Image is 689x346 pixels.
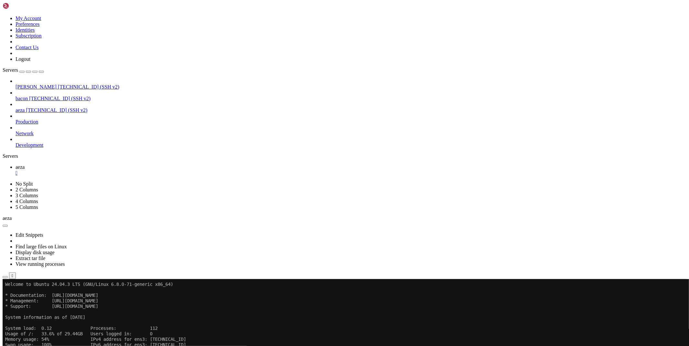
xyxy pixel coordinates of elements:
[16,164,25,170] span: aeza
[3,3,40,9] img: Shellngn
[3,14,605,19] x-row: * Documentation: [URL][DOMAIN_NAME]
[3,129,605,135] x-row: See [URL][DOMAIN_NAME] or run: sudo pro status
[3,151,605,157] x-row: root@homelyflesh:~#
[3,102,605,107] x-row: Expanded Security Maintenance for Applications is not enabled.
[3,124,605,129] x-row: Enable ESM Apps to receive additional future security updates.
[16,119,686,125] a: Production
[16,204,38,210] a: 5 Columns
[3,74,605,80] x-row: * Strictly confined Kubernetes makes edge and IoT secure. Learn how MicroK8s
[16,96,686,102] a: bacon [TECHNICAL_ID] (SSH v2)
[16,193,38,198] a: 3 Columns
[3,63,605,69] x-row: Swap usage: 100% IPv6 address for ens3: [TECHNICAL_ID]
[3,67,18,73] span: Servers
[16,164,686,176] a: aeza
[16,125,686,136] li: Network
[16,142,686,148] a: Development
[16,250,55,255] a: Display disk usage
[3,146,605,151] x-row: Last login: [DATE] from [TECHNICAL_ID]
[16,107,25,113] span: aeza
[16,170,686,176] a: 
[16,96,28,101] span: bacon
[58,84,119,90] span: [TECHNICAL_ID] (SSH v2)
[16,131,686,136] a: Network
[16,107,686,113] a: aeza [TECHNICAL_ID] (SSH v2)
[16,131,34,136] span: Network
[16,33,42,38] a: Subscription
[16,119,38,124] span: Production
[3,215,12,221] span: aeza
[16,261,65,267] a: View running processes
[3,25,605,30] x-row: * Support: [URL][DOMAIN_NAME]
[26,107,87,113] span: [TECHNICAL_ID] (SSH v2)
[16,142,43,148] span: Development
[3,91,605,96] x-row: [URL][DOMAIN_NAME]
[16,187,38,192] a: 2 Columns
[16,181,33,187] a: No Split
[3,36,605,41] x-row: System information as of [DATE]
[3,52,605,58] x-row: Usage of /: 33.6% of 29.44GB Users logged in: 0
[29,96,90,101] span: [TECHNICAL_ID] (SSH v2)
[3,153,686,159] div: Servers
[3,80,605,85] x-row: just raised the bar for easy, resilient and secure K8s cluster deployment.
[16,84,686,90] a: [PERSON_NAME] [TECHNICAL_ID] (SSH v2)
[16,84,57,90] span: [PERSON_NAME]
[16,102,686,113] li: aeza [TECHNICAL_ID] (SSH v2)
[16,27,35,33] a: Identities
[16,16,41,21] a: My Account
[16,199,38,204] a: 4 Columns
[3,19,605,25] x-row: * Management: [URL][DOMAIN_NAME]
[16,244,67,249] a: Find large files on Linux
[16,90,686,102] li: bacon [TECHNICAL_ID] (SSH v2)
[12,273,13,278] div: 
[3,113,605,118] x-row: 0 updates can be applied immediately.
[16,255,45,261] a: Extract tar file
[16,45,39,50] a: Contact Us
[3,58,605,63] x-row: Memory usage: 54% IPv4 address for ens3: [TECHNICAL_ID]
[3,47,605,52] x-row: System load: 0.12 Processes: 112
[16,232,43,238] a: Edit Snippets
[3,67,44,73] a: Servers
[16,56,30,62] a: Logout
[9,272,16,279] button: 
[57,151,60,157] div: (20, 27)
[16,21,40,27] a: Preferences
[16,136,686,148] li: Development
[16,113,686,125] li: Production
[16,78,686,90] li: [PERSON_NAME] [TECHNICAL_ID] (SSH v2)
[3,3,605,8] x-row: Welcome to Ubuntu 24.04.3 LTS (GNU/Linux 6.8.0-71-generic x86_64)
